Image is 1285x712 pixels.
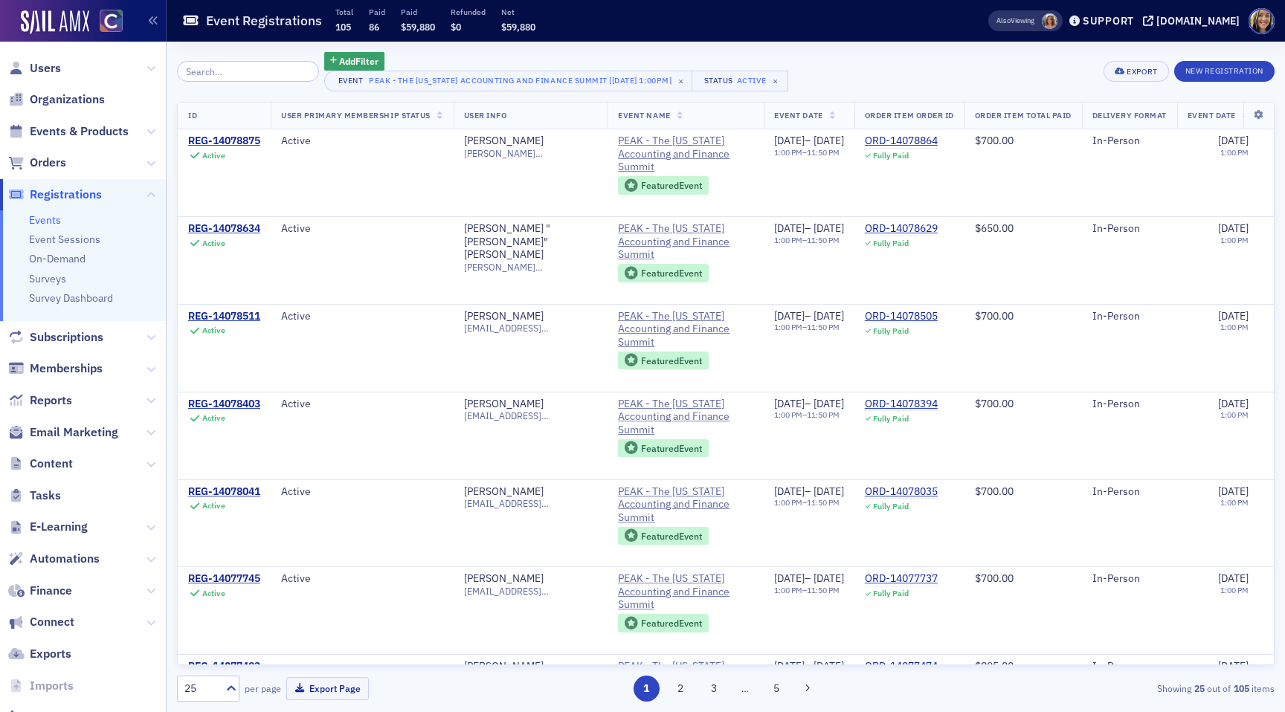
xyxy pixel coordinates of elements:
[29,252,86,265] a: On-Demand
[89,10,123,35] a: View Homepage
[281,222,443,236] div: Active
[30,329,103,346] span: Subscriptions
[865,660,938,673] a: ORD-14077474
[774,485,805,498] span: [DATE]
[1191,682,1207,695] strong: 25
[634,676,660,702] button: 1
[324,71,694,91] button: EventPEAK - The [US_STATE] Accounting and Finance Summit [[DATE] 1:00pm]×
[873,414,909,424] div: Fully Paid
[464,485,544,499] a: [PERSON_NAME]
[335,7,353,17] p: Total
[464,310,544,323] a: [PERSON_NAME]
[188,310,260,323] a: REG-14078511
[1092,398,1167,411] div: In-Person
[281,310,443,323] div: Active
[774,236,844,245] div: –
[188,222,260,236] a: REG-14078634
[30,187,102,203] span: Registrations
[774,572,805,585] span: [DATE]
[464,148,598,159] span: [PERSON_NAME][EMAIL_ADDRESS][PERSON_NAME][DOMAIN_NAME]
[692,71,788,91] button: StatusActive×
[618,135,753,174] a: PEAK - The [US_STATE] Accounting and Finance Summit
[30,551,100,567] span: Automations
[873,326,909,336] div: Fully Paid
[618,660,753,699] span: PEAK - The Colorado Accounting and Finance Summit
[807,235,840,245] time: 11:50 PM
[873,239,909,248] div: Fully Paid
[206,12,322,30] h1: Event Registrations
[774,135,844,148] div: –
[30,678,74,694] span: Imports
[641,269,702,277] div: Featured Event
[774,148,844,158] div: –
[1220,410,1249,420] time: 1:00 PM
[975,309,1014,323] span: $700.00
[618,310,753,349] span: PEAK - The Colorado Accounting and Finance Summit
[865,310,938,323] a: ORD-14078505
[335,21,351,33] span: 105
[774,134,805,147] span: [DATE]
[30,488,61,504] span: Tasks
[8,678,74,694] a: Imports
[281,572,443,586] div: Active
[1220,235,1249,245] time: 1:00 PM
[1143,16,1245,26] button: [DOMAIN_NAME]
[464,135,544,148] div: [PERSON_NAME]
[807,410,840,420] time: 11:50 PM
[641,444,702,453] div: Featured Event
[618,485,753,525] a: PEAK - The [US_STATE] Accounting and Finance Summit
[975,659,1014,673] span: $895.00
[188,485,260,499] a: REG-14078041
[865,135,938,148] a: ORD-14078864
[1092,110,1167,120] span: Delivery Format
[814,134,844,147] span: [DATE]
[8,91,105,108] a: Organizations
[188,110,197,120] span: ID
[1220,147,1249,158] time: 1:00 PM
[618,310,753,349] a: PEAK - The [US_STATE] Accounting and Finance Summit
[1127,68,1157,76] div: Export
[674,74,688,88] span: ×
[369,73,672,88] div: PEAK - The [US_STATE] Accounting and Finance Summit [[DATE] 1:00pm]
[618,398,753,437] span: PEAK - The Colorado Accounting and Finance Summit
[618,110,670,120] span: Event Name
[873,151,909,161] div: Fully Paid
[618,398,753,437] a: PEAK - The [US_STATE] Accounting and Finance Summit
[865,485,938,499] div: ORD-14078035
[8,60,61,77] a: Users
[464,660,544,673] div: [PERSON_NAME]
[865,398,938,411] div: ORD-14078394
[8,551,100,567] a: Automations
[641,357,702,365] div: Featured Event
[202,413,225,423] div: Active
[774,410,844,420] div: –
[1231,682,1252,695] strong: 105
[618,660,753,699] a: PEAK - The [US_STATE] Accounting and Finance Summit
[30,123,129,140] span: Events & Products
[8,155,66,171] a: Orders
[202,151,225,161] div: Active
[1092,660,1167,673] div: In-Person
[8,329,103,346] a: Subscriptions
[975,485,1014,498] span: $700.00
[202,501,225,511] div: Active
[401,21,435,33] span: $59,880
[30,646,71,662] span: Exports
[30,360,103,377] span: Memberships
[30,91,105,108] span: Organizations
[1174,61,1275,82] button: New Registration
[807,585,840,595] time: 11:50 PM
[369,21,379,33] span: 86
[281,485,443,499] div: Active
[188,660,260,673] a: REG-14077483
[975,572,1014,585] span: $700.00
[865,572,938,586] div: ORD-14077737
[1218,485,1249,498] span: [DATE]
[1092,572,1167,586] div: In-Person
[764,676,790,702] button: 5
[618,572,753,612] a: PEAK - The [US_STATE] Accounting and Finance Summit
[335,76,367,85] div: Event
[501,21,535,33] span: $59,880
[774,410,802,420] time: 1:00 PM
